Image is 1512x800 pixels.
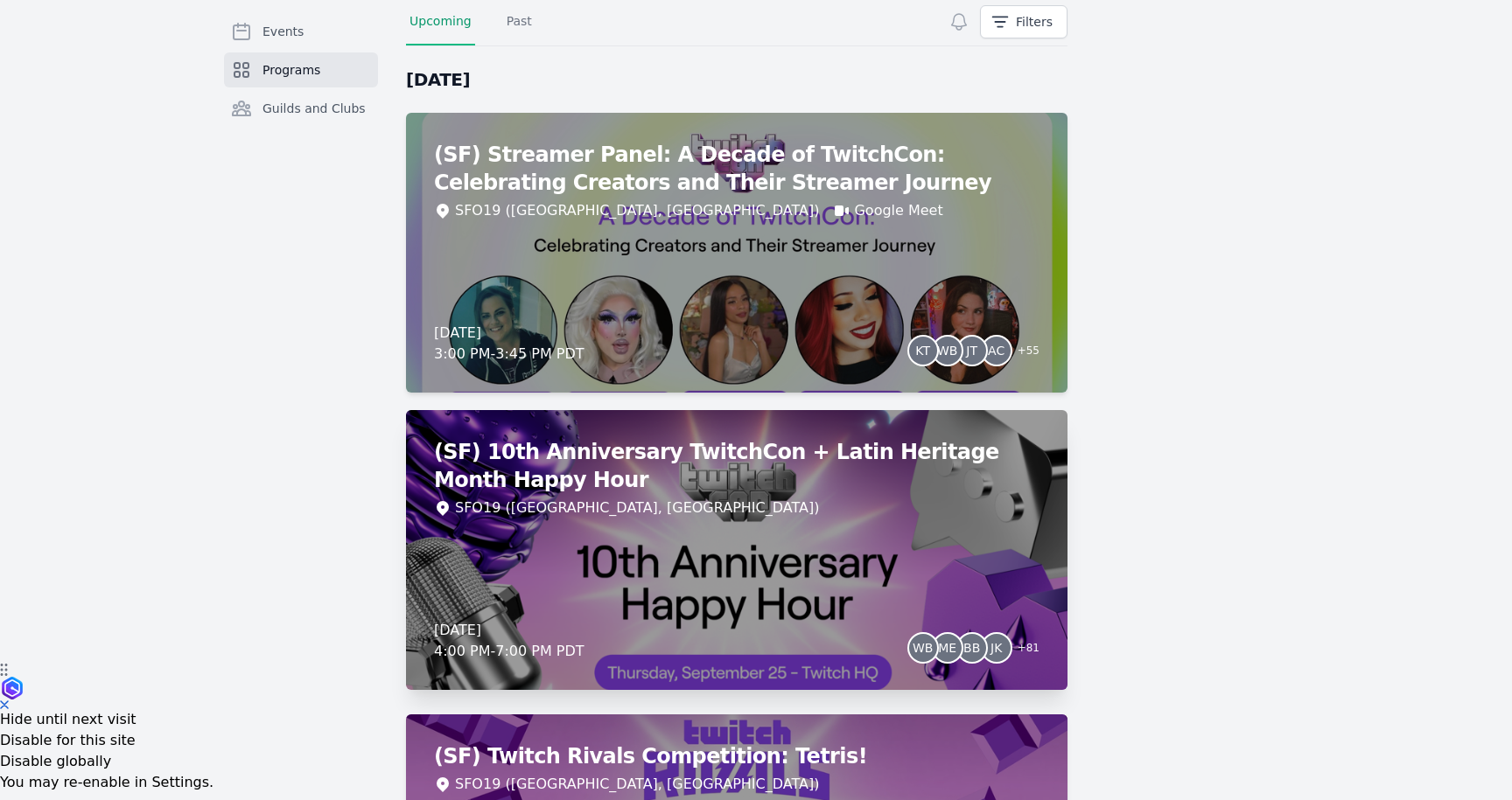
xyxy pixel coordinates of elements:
[434,438,1039,494] h2: (SF) 10th Anniversary TwitchCon + Latin Heritage Month Happy Hour
[262,61,320,79] span: Programs
[966,344,977,357] span: JT
[406,67,1067,92] h2: [DATE]
[455,200,819,221] div: SFO19 ([GEOGRAPHIC_DATA], [GEOGRAPHIC_DATA])
[406,12,475,45] a: Upcoming
[963,642,980,654] span: BB
[988,344,1004,357] span: AC
[915,344,930,357] span: KT
[937,344,957,357] span: WB
[455,497,819,518] div: SFO19 ([GEOGRAPHIC_DATA], [GEOGRAPHIC_DATA])
[434,620,584,662] div: [DATE] 4:00 PM - 7:00 PM PDT
[945,8,973,36] button: Subscribe
[434,323,584,365] div: [DATE] 3:00 PM - 3:45 PM PDT
[1007,340,1039,365] span: + 55
[406,410,1067,690] a: (SF) 10th Anniversary TwitchCon + Latin Heritage Month Happy HourSFO19 ([GEOGRAPHIC_DATA], [GEOGR...
[990,642,1002,654] span: JK
[913,642,933,654] span: WB
[455,774,819,795] div: SFO19 ([GEOGRAPHIC_DATA], [GEOGRAPHIC_DATA])
[1007,637,1039,662] span: + 81
[224,14,378,49] a: Events
[938,642,956,654] span: ME
[406,113,1067,393] a: (SF) Streamer Panel: A Decade of TwitchCon: Celebrating Creators and Their Streamer JourneySFO19 ...
[980,5,1067,38] button: Filters
[434,742,1039,770] h2: (SF) Twitch Rivals Competition: Tetris!
[262,100,366,117] span: Guilds and Clubs
[262,23,304,40] span: Events
[224,14,378,154] nav: Sidebar
[503,12,535,45] a: Past
[224,91,378,126] a: Guilds and Clubs
[434,141,1039,197] h2: (SF) Streamer Panel: A Decade of TwitchCon: Celebrating Creators and Their Streamer Journey
[854,200,942,221] a: Google Meet
[224,52,378,87] a: Programs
